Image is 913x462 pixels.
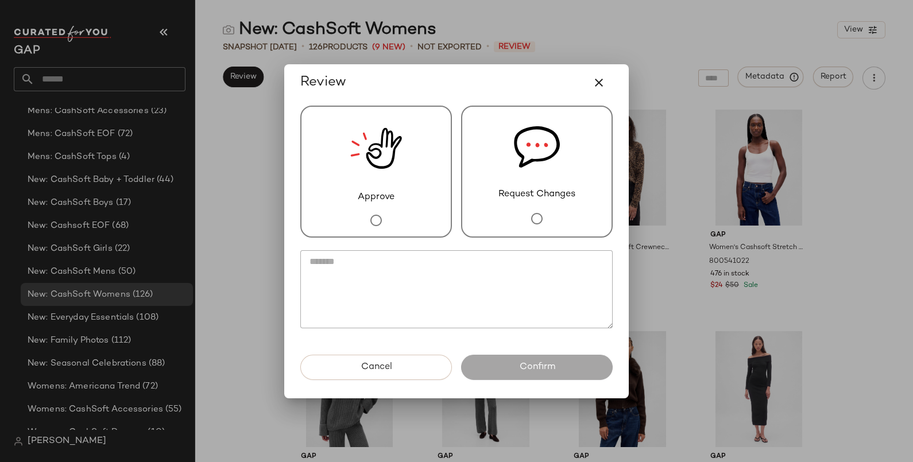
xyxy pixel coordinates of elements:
[350,107,402,191] img: review_new_snapshot.RGmwQ69l.svg
[358,191,394,204] span: Approve
[514,107,560,188] img: svg%3e
[300,73,346,92] span: Review
[360,362,392,372] span: Cancel
[300,355,452,380] button: Cancel
[498,188,575,201] span: Request Changes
